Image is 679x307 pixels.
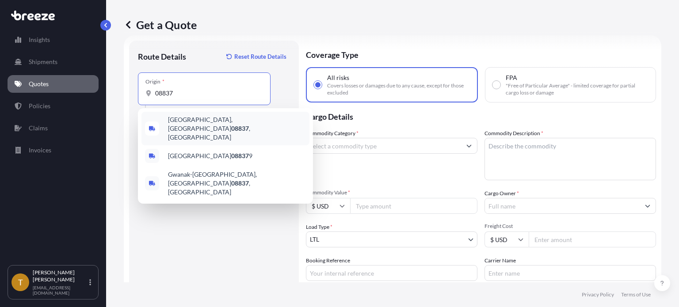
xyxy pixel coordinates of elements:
p: Route Details [138,51,186,62]
p: Shipments [29,57,57,66]
p: Get a Quote [124,18,197,32]
span: [GEOGRAPHIC_DATA] 9 [168,152,252,160]
label: Cargo Owner [484,189,519,198]
span: T [18,278,23,287]
p: Reset Route Details [234,52,286,61]
span: [GEOGRAPHIC_DATA], [GEOGRAPHIC_DATA] , [GEOGRAPHIC_DATA] [168,115,306,142]
label: Commodity Description [484,129,543,138]
label: Carrier Name [484,256,516,265]
button: Show suggestions [461,138,477,154]
span: Gwanak-[GEOGRAPHIC_DATA], [GEOGRAPHIC_DATA] , [GEOGRAPHIC_DATA] [168,170,306,197]
p: Claims [29,124,48,133]
label: Commodity Category [306,129,359,138]
b: 08837 [231,125,249,132]
input: Full name [485,198,640,214]
p: Policies [29,102,50,110]
span: LTL [310,235,319,244]
b: 08837 [231,152,249,159]
span: Covers losses or damages due to any cause, except for those excluded [327,82,470,96]
div: Origin [145,78,164,85]
input: Enter name [484,265,656,281]
input: Select a commodity type [306,138,461,154]
button: Show suggestions [640,198,656,214]
p: Insights [29,35,50,44]
p: [PERSON_NAME] [PERSON_NAME] [33,269,88,283]
b: 08837 [231,179,249,187]
p: Privacy Policy [582,291,614,298]
input: Origin [155,89,259,98]
p: [EMAIL_ADDRESS][DOMAIN_NAME] [33,285,88,296]
input: Your internal reference [306,265,477,281]
span: All risks [327,73,349,82]
p: Quotes [29,80,49,88]
p: Coverage Type [306,41,656,67]
span: Load Type [306,223,332,231]
span: Freight Cost [484,223,656,230]
div: Show suggestions [138,108,313,204]
p: Cargo Details [306,102,656,129]
input: Type amount [350,198,477,214]
span: "Free of Particular Average" - limited coverage for partial cargo loss or damage [506,82,648,96]
p: Invoices [29,146,51,155]
p: Terms of Use [621,291,651,298]
label: Booking Reference [306,256,350,265]
input: Enter amount [529,231,656,247]
span: FPA [506,73,517,82]
span: Commodity Value [306,189,477,196]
